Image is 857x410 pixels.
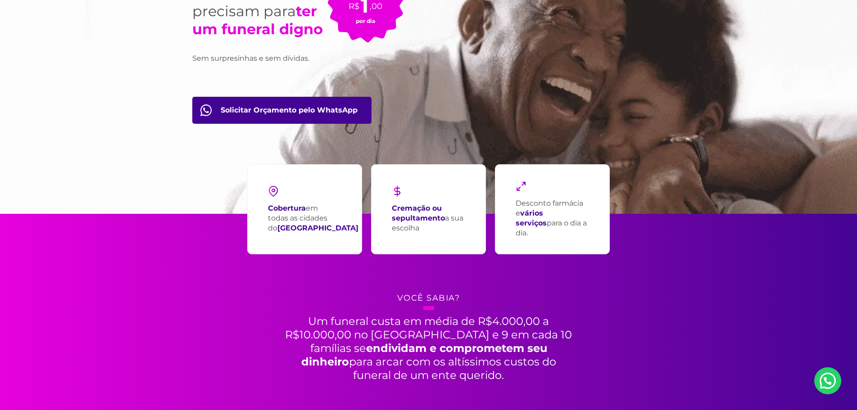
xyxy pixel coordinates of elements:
strong: Cremação ou sepultamento [392,204,445,222]
strong: endividam e comprometem seu dinheiro [301,342,547,368]
p: em todas as cidades do [268,203,358,233]
strong: ter um funeral digno [192,2,323,38]
h4: Você sabia? [192,290,665,306]
img: fale com consultor [200,104,212,116]
img: maximize [516,181,526,192]
p: Desconto farmácia e para o dia a dia. [516,198,589,238]
img: dollar [392,186,403,197]
small: por dia [356,18,375,24]
img: pin [268,186,279,197]
a: Nosso Whatsapp [814,367,841,394]
strong: vários serviços [516,209,547,227]
p: a sua escolha [392,203,465,233]
h2: Um funeral custa em média de R$4.000,00 a R$10.000,00 no [GEOGRAPHIC_DATA] e 9 em cada 10 família... [282,306,575,382]
strong: [GEOGRAPHIC_DATA] [277,224,358,232]
strong: Cobertura [268,204,306,212]
a: Orçamento pelo WhatsApp btn-orcamento [192,97,372,124]
h3: Sem surpresinhas e sem dívidas. [192,53,327,64]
